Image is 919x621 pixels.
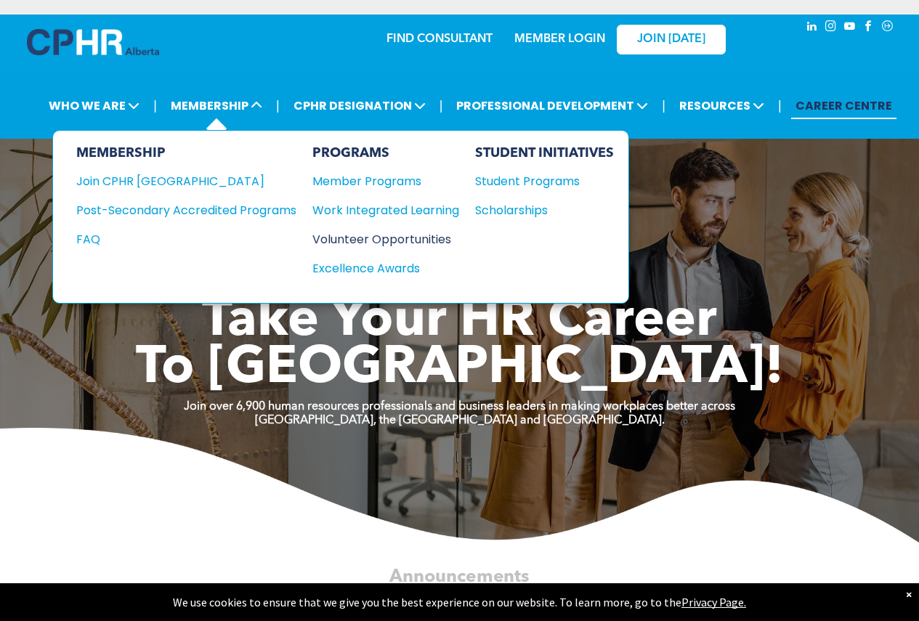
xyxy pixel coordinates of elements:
span: RESOURCES [675,92,769,119]
a: Social network [880,18,896,38]
a: Volunteer Opportunities [312,230,459,248]
li: | [778,91,782,121]
li: | [153,91,157,121]
div: Scholarships [475,201,600,219]
span: CPHR DESIGNATION [289,92,430,119]
li: | [440,91,443,121]
a: Privacy Page. [681,595,746,609]
a: Scholarships [475,201,614,219]
div: FAQ [76,230,275,248]
a: youtube [842,18,858,38]
span: MEMBERSHIP [166,92,267,119]
strong: [GEOGRAPHIC_DATA], the [GEOGRAPHIC_DATA] and [GEOGRAPHIC_DATA]. [255,415,665,426]
a: FAQ [76,230,296,248]
div: Student Programs [475,172,600,190]
a: Post-Secondary Accredited Programs [76,201,296,219]
a: MEMBER LOGIN [514,33,605,45]
a: facebook [861,18,877,38]
div: Dismiss notification [906,587,912,601]
a: Member Programs [312,172,459,190]
a: Join CPHR [GEOGRAPHIC_DATA] [76,172,296,190]
div: Post-Secondary Accredited Programs [76,201,275,219]
a: FIND CONSULTANT [386,33,493,45]
a: Excellence Awards [312,259,459,277]
span: To [GEOGRAPHIC_DATA]! [136,343,784,395]
span: JOIN [DATE] [637,33,705,46]
strong: Join over 6,900 human resources professionals and business leaders in making workplaces better ac... [184,401,735,413]
div: Member Programs [312,172,445,190]
a: linkedin [804,18,820,38]
span: Take Your HR Career [202,296,717,348]
li: | [662,91,665,121]
a: Student Programs [475,172,614,190]
span: WHO WE ARE [44,92,144,119]
img: A blue and white logo for cp alberta [27,29,159,55]
a: Work Integrated Learning [312,201,459,219]
div: Volunteer Opportunities [312,230,445,248]
div: Join CPHR [GEOGRAPHIC_DATA] [76,172,275,190]
span: PROFESSIONAL DEVELOPMENT [452,92,652,119]
li: | [276,91,280,121]
div: MEMBERSHIP [76,145,296,161]
div: PROGRAMS [312,145,459,161]
a: CAREER CENTRE [791,92,896,119]
span: Announcements [389,568,529,586]
a: JOIN [DATE] [617,25,726,54]
div: STUDENT INITIATIVES [475,145,614,161]
a: instagram [823,18,839,38]
div: Work Integrated Learning [312,201,445,219]
div: Excellence Awards [312,259,445,277]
